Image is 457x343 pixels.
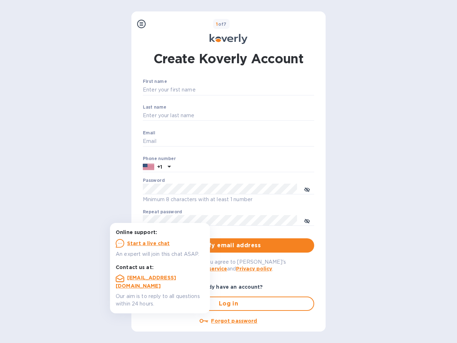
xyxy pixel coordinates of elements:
b: Contact us at: [116,264,154,270]
span: Verify email address [149,241,308,250]
label: Password [143,179,165,183]
input: Enter your last name [143,110,314,121]
button: Log in [143,297,314,311]
input: Email [143,136,314,147]
p: Minimum 8 characters with at least 1 number [143,195,314,204]
b: Already have an account? [194,284,263,290]
p: +1 [157,163,162,170]
img: US [143,163,154,171]
label: First name [143,80,167,84]
p: An expert will join this chat ASAP. [116,250,204,258]
p: Our aim is to reply to all questions within 24 hours. [116,293,204,308]
button: toggle password visibility [300,182,314,196]
span: Log in [149,299,308,308]
button: toggle password visibility [300,213,314,228]
b: of 7 [216,21,227,27]
u: Start a live chat [127,240,170,246]
input: Enter your first name [143,85,314,95]
button: Verify email address [143,238,314,253]
label: Repeat password [143,210,182,214]
a: [EMAIL_ADDRESS][DOMAIN_NAME] [116,275,176,289]
label: Phone number [143,156,176,161]
label: Last name [143,105,166,109]
a: Privacy policy [236,266,272,272]
label: Email [143,131,155,135]
span: By logging in you agree to [PERSON_NAME]'s and . [171,259,286,272]
span: 1 [216,21,218,27]
b: Online support: [116,229,157,235]
u: Forgot password [211,318,257,324]
h1: Create Koverly Account [154,50,304,68]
